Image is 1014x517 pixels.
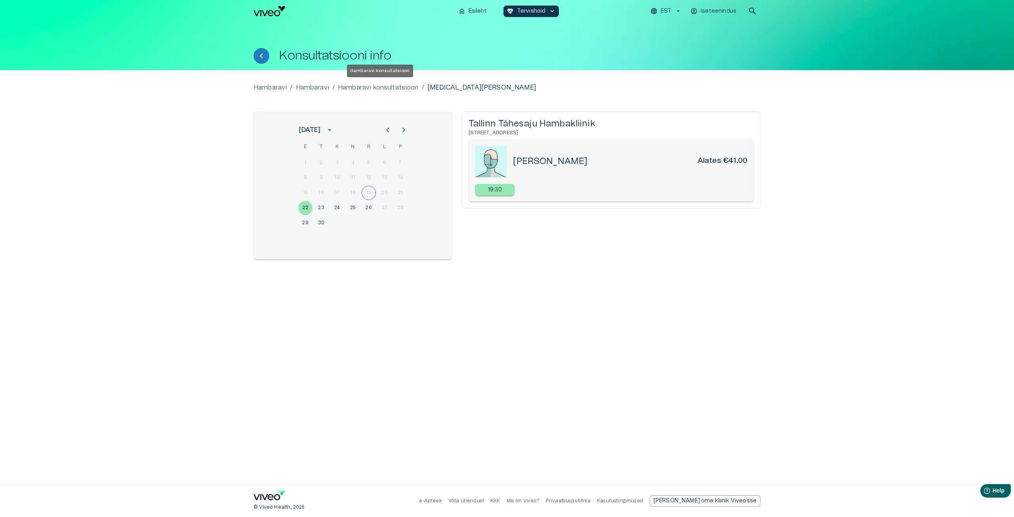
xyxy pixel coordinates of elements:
p: 19:30 [488,186,502,194]
div: 19:30 [475,184,515,196]
h1: Konsultatsiooni info [279,49,391,63]
a: Hambaravi [296,83,329,92]
iframe: Help widget launcher [952,481,1014,503]
span: pühapäev [393,139,408,155]
p: [MEDICAL_DATA][PERSON_NAME] [427,83,536,92]
span: esmaspäev [298,139,313,155]
button: 29 [298,216,313,230]
a: Select new timeslot for rescheduling [475,184,515,196]
a: Navigate to homepage [253,6,452,16]
a: e-Apteek [419,498,442,503]
button: 26 [362,201,376,215]
h5: Tallinn Tähesaju Hambakliinik [469,118,754,130]
p: © Viveo Health, 2025 [253,504,305,511]
button: 30 [314,216,328,230]
button: calendar view is open, switch to year view [323,123,336,137]
span: ecg_heart [507,8,514,15]
p: Mis on Viveo? [507,498,539,504]
span: home [458,8,465,15]
button: Tagasi [253,48,269,64]
p: Iseteenindus [701,7,736,15]
a: Navigate to home page [253,490,285,503]
span: laupäev [377,139,392,155]
h6: Alates €41.00 [698,156,747,167]
button: homeEsileht [455,6,491,17]
span: keyboard_arrow_down [549,8,556,15]
span: neljapäev [346,139,360,155]
a: Kasutustingimused [597,498,643,503]
img: doctorPlaceholder-zWS651l2.jpeg [475,146,507,177]
p: EST [661,7,671,15]
h6: [STREET_ADDRESS] [469,130,754,136]
button: 23 [314,201,328,215]
div: [DATE] [299,125,320,135]
button: 22 [298,201,313,215]
span: reede [362,139,376,155]
span: search [748,6,757,16]
span: teisipäev [314,139,328,155]
img: Viveo logo [253,6,285,16]
button: 25 [346,201,360,215]
button: EST [649,6,683,17]
button: open search modal [745,3,760,19]
a: Send email to partnership request to viveo [650,495,760,507]
a: Privaatsuspoliitika [546,498,591,503]
p: [PERSON_NAME] oma kliinik Viveosse [654,497,757,505]
h5: [PERSON_NAME] [513,156,587,167]
p: / [422,83,424,92]
button: Next month [396,122,412,138]
button: 24 [330,201,344,215]
p: Võta ühendust [448,498,484,504]
a: Hambaravi konsultatsioon [338,83,419,92]
a: KKK [490,498,500,503]
p: Tervishoid [517,7,546,15]
div: [PERSON_NAME] oma kliinik Viveosse [650,495,760,507]
div: Hambaravi konsultatsioon [347,65,413,77]
button: Iseteenindus [689,6,738,17]
span: kolmapäev [330,139,344,155]
p: / [332,83,335,92]
button: ecg_heartTervishoidkeyboard_arrow_down [503,6,559,17]
p: / [290,83,292,92]
p: Esileht [469,7,487,15]
a: Hambaravi [253,83,287,92]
